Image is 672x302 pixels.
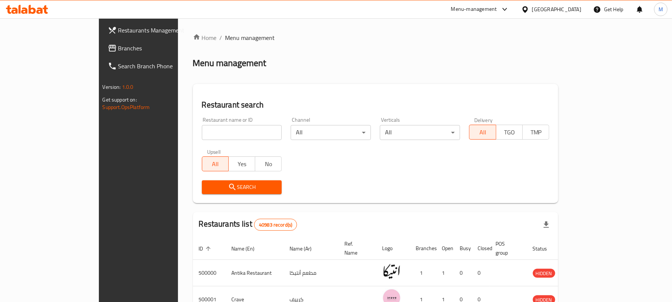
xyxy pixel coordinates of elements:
span: Ref. Name [345,239,368,257]
span: Menu management [225,33,275,42]
a: Search Branch Phone [102,57,211,75]
span: 40983 record(s) [254,221,297,228]
td: Antika Restaurant [226,260,284,286]
span: TGO [499,127,520,138]
th: Closed [472,237,490,260]
span: Yes [232,159,252,169]
div: All [380,125,460,140]
th: Logo [376,237,410,260]
span: M [659,5,663,13]
span: All [205,159,226,169]
button: No [255,156,282,171]
button: All [202,156,229,171]
th: Open [436,237,454,260]
span: Version: [103,82,121,92]
td: 1 [410,260,436,286]
th: Branches [410,237,436,260]
h2: Restaurant search [202,99,550,110]
label: Delivery [474,117,493,122]
button: Search [202,180,282,194]
span: Search Branch Phone [118,62,205,71]
th: Busy [454,237,472,260]
button: TMP [522,125,549,140]
td: مطعم أنتيكا [284,260,339,286]
a: Support.OpsPlatform [103,102,150,112]
div: All [291,125,371,140]
input: Search for restaurant name or ID.. [202,125,282,140]
span: 1.0.0 [122,82,134,92]
button: Yes [228,156,255,171]
li: / [220,33,222,42]
div: Menu-management [451,5,497,14]
img: Antika Restaurant [382,262,401,281]
span: Search [208,183,276,192]
span: Restaurants Management [118,26,205,35]
a: Branches [102,39,211,57]
td: 0 [472,260,490,286]
button: TGO [496,125,523,140]
span: Name (Ar) [290,244,322,253]
span: TMP [526,127,546,138]
span: Name (En) [232,244,265,253]
div: Export file [537,216,555,234]
td: 1 [436,260,454,286]
button: All [469,125,496,140]
div: Total records count [254,219,297,231]
div: [GEOGRAPHIC_DATA] [532,5,581,13]
span: Get support on: [103,95,137,105]
h2: Restaurants list [199,218,297,231]
nav: breadcrumb [193,33,559,42]
a: Restaurants Management [102,21,211,39]
span: Status [533,244,557,253]
td: 0 [454,260,472,286]
span: Branches [118,44,205,53]
span: All [472,127,493,138]
label: Upsell [207,149,221,154]
h2: Menu management [193,57,266,69]
span: POS group [496,239,518,257]
span: No [258,159,279,169]
span: HIDDEN [533,269,555,278]
span: ID [199,244,213,253]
